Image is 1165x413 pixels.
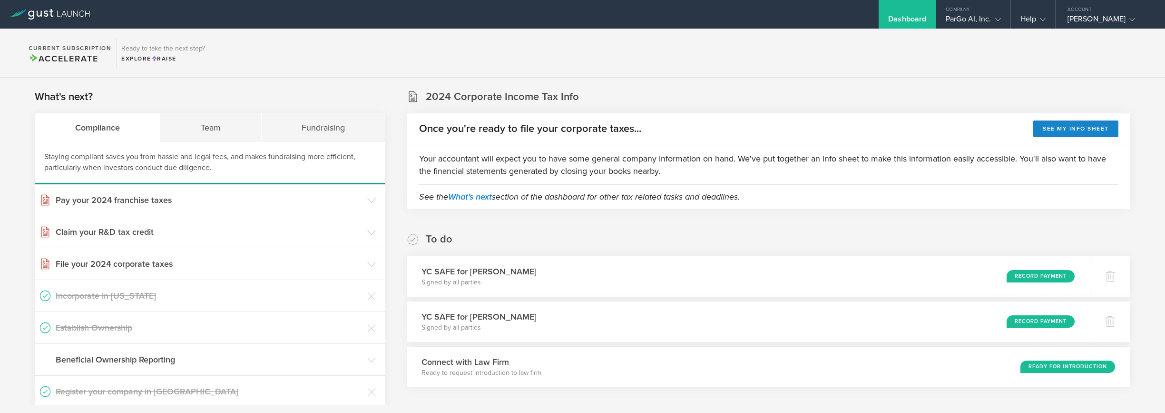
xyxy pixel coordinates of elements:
[421,356,541,368] h3: Connect with Law Firm
[160,113,261,142] div: Team
[419,152,1118,177] p: Your accountant will expect you to have some general company information on hand. We've put toget...
[1007,270,1075,282] div: Record Payment
[421,323,537,332] p: Signed by all parties
[421,368,541,378] p: Ready to request introduction to law firm
[419,191,740,202] em: See the section of the dashboard for other tax related tasks and deadlines.
[121,54,205,63] div: Explore
[56,226,362,238] h3: Claim your R&D tax credit
[1033,121,1118,137] button: See my info sheet
[151,55,176,62] span: Raise
[35,113,160,142] div: Compliance
[116,38,210,68] div: Ready to take the next step?ExploreRaise
[946,14,1000,29] div: ParGo AI, Inc.
[419,122,641,136] h2: Once you're ready to file your corporate taxes...
[448,191,492,202] a: What's next
[29,45,111,51] h2: Current Subscription
[56,385,362,398] h3: Register your company in [GEOGRAPHIC_DATA]
[56,258,362,270] h3: File your 2024 corporate taxes
[407,347,1130,387] div: Connect with Law FirmReady to request introduction to law firmReady for Introduction
[35,142,385,184] div: Staying compliant saves you from hassle and legal fees, and makes fundraising more efficient, par...
[407,302,1090,342] div: YC SAFE for [PERSON_NAME]Signed by all partiesRecord Payment
[1007,315,1075,328] div: Record Payment
[888,14,926,29] div: Dashboard
[407,256,1090,297] div: YC SAFE for [PERSON_NAME]Signed by all partiesRecord Payment
[421,265,537,278] h3: YC SAFE for [PERSON_NAME]
[1020,14,1046,29] div: Help
[426,90,579,104] h2: 2024 Corporate Income Tax Info
[121,45,205,52] h3: Ready to take the next step?
[1020,361,1115,373] div: Ready for Introduction
[421,311,537,323] h3: YC SAFE for [PERSON_NAME]
[1067,14,1148,29] div: [PERSON_NAME]
[56,353,362,366] h3: Beneficial Ownership Reporting
[29,53,98,64] span: Accelerate
[426,232,452,246] h2: To do
[421,278,537,287] p: Signed by all parties
[35,90,93,104] h2: What's next?
[56,194,362,206] h3: Pay your 2024 franchise taxes
[262,113,385,142] div: Fundraising
[56,322,362,334] h3: Establish Ownership
[56,290,362,302] h3: Incorporate in [US_STATE]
